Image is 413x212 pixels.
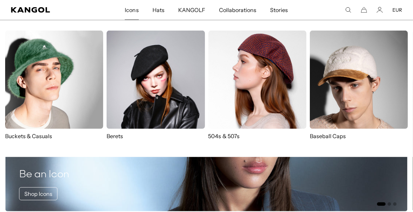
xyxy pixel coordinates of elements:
a: Berets [107,31,205,140]
button: Cart [361,7,367,13]
h2: Be an Icon [19,168,69,182]
button: Go to slide 2 [388,202,391,206]
a: 504s & 507s [208,31,306,140]
summary: Search here [345,7,351,13]
p: 504s & 507s [208,132,306,140]
p: Berets [107,132,205,140]
a: Baseball Caps [310,31,408,147]
a: Account [377,7,383,13]
button: Go to slide 1 [377,202,386,206]
p: Buckets & Casuals [5,132,103,140]
button: Go to slide 3 [393,202,397,206]
p: Baseball Caps [310,132,408,140]
ul: Select a slide to show [376,201,397,207]
button: EUR [392,7,402,13]
a: Shop Icons [19,187,58,200]
a: Kangol [11,7,82,13]
a: Buckets & Casuals [5,31,103,140]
